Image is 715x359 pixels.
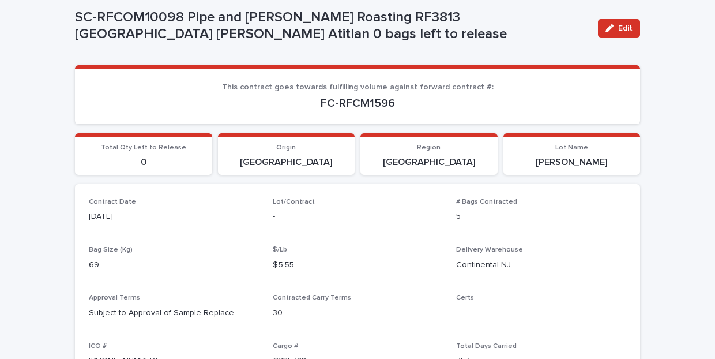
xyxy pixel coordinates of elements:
[456,307,626,319] p: -
[225,157,348,168] p: [GEOGRAPHIC_DATA]
[75,9,589,43] p: SC-RFCOM10098 Pipe and [PERSON_NAME] Roasting RF3813 [GEOGRAPHIC_DATA] [PERSON_NAME] Atitlan 0 ba...
[89,199,136,205] span: Contract Date
[456,259,626,271] p: Continental NJ
[273,307,443,319] p: 30
[456,343,517,350] span: Total Days Carried
[598,19,640,38] button: Edit
[456,246,523,253] span: Delivery Warehouse
[273,211,443,223] div: -
[555,144,588,151] span: Lot Name
[273,259,443,271] p: $ 5.55
[89,96,626,110] p: FC-RFCM1596
[273,294,351,301] span: Contracted Carry Terms
[89,246,133,253] span: Bag Size (Kg)
[89,294,140,301] span: Approval Terms
[222,83,494,91] span: This contract goes towards fulfilling volume against forward contract #:
[456,211,626,223] p: 5
[89,307,259,319] p: Subject to Approval of Sample-Replace
[510,157,634,168] p: [PERSON_NAME]
[273,246,287,253] span: $/Lb
[618,24,633,32] span: Edit
[89,259,259,271] p: 69
[456,199,517,205] span: # Bags Contracted
[273,199,315,205] span: Lot/Contract
[456,294,474,301] span: Certs
[101,144,186,151] span: Total Qty Left to Release
[273,343,298,350] span: Cargo #
[89,343,107,350] span: ICO #
[82,157,205,168] p: 0
[367,157,491,168] p: [GEOGRAPHIC_DATA]
[417,144,441,151] span: Region
[89,211,259,223] p: [DATE]
[276,144,296,151] span: Origin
